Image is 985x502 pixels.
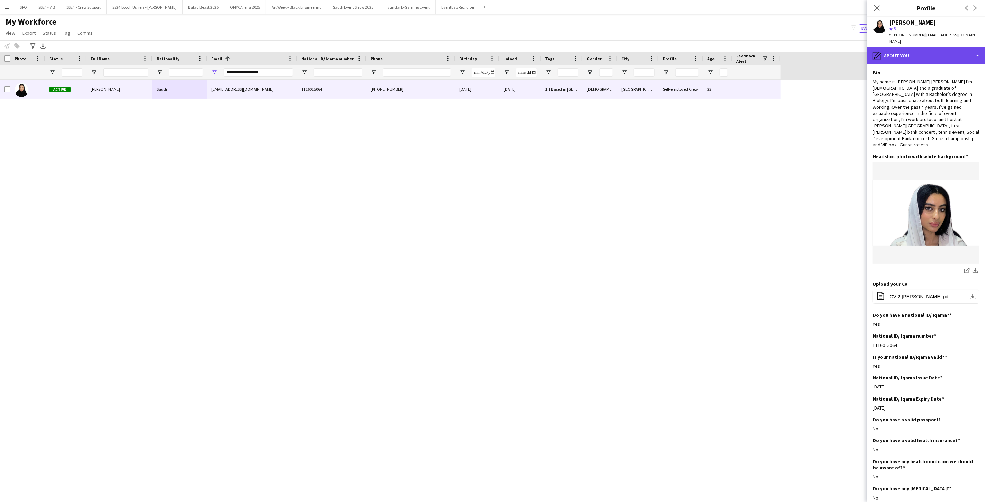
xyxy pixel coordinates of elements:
button: SS24 - Crew Support [61,0,107,14]
a: View [3,28,18,37]
span: View [6,30,15,36]
button: SFQ [14,0,33,14]
button: ONYX Arena 2025 [224,0,266,14]
span: Photo [15,56,26,61]
div: [DATE] [499,80,541,99]
input: Nationality Filter Input [169,68,203,77]
span: Nationality [157,56,179,61]
div: [DATE] [455,80,499,99]
span: Birthday [459,56,477,61]
input: Phone Filter Input [383,68,451,77]
h3: Upload your CV [873,281,907,287]
button: ‎⁨ CV 2 [PERSON_NAME]⁩.pdf [873,290,979,304]
input: Birthday Filter Input [472,68,495,77]
span: Active [49,87,71,92]
div: [DATE] [873,384,979,390]
span: National ID/ Iqama number [301,56,354,61]
div: No [873,474,979,480]
input: Profile Filter Input [675,68,699,77]
div: About you [867,47,985,64]
button: Hyundai E-Gaming Event [379,0,436,14]
input: Tags Filter Input [558,68,578,77]
button: Open Filter Menu [211,69,218,75]
button: Open Filter Menu [49,69,55,75]
span: 1116015064 [301,87,322,92]
app-action-btn: Advanced filters [29,42,37,50]
span: Tags [545,56,554,61]
button: SS24 - VIB [33,0,61,14]
button: Open Filter Menu [545,69,551,75]
span: [PERSON_NAME] [91,87,120,92]
div: No [873,495,979,501]
div: [PERSON_NAME] [889,19,936,26]
button: Balad Beast 2025 [183,0,224,14]
div: [EMAIL_ADDRESS][DOMAIN_NAME] [207,80,297,99]
div: Self-employed Crew [659,80,703,99]
span: Joined [504,56,517,61]
span: t. [PHONE_NUMBER] [889,32,925,37]
div: No [873,425,979,432]
span: My Workforce [6,17,56,27]
input: City Filter Input [634,68,655,77]
input: Full Name Filter Input [103,68,148,77]
input: National ID/ Iqama number Filter Input [314,68,362,77]
input: Gender Filter Input [599,68,613,77]
a: Tag [60,28,73,37]
span: Export [22,30,36,36]
h3: Profile [867,3,985,12]
h3: Do you have any health condition we should be aware of? [873,458,974,471]
span: Comms [77,30,93,36]
span: Gender [587,56,602,61]
input: Joined Filter Input [516,68,537,77]
span: Full Name [91,56,110,61]
div: 1116015064 [873,342,979,348]
span: ‎⁨ CV 2 [PERSON_NAME]⁩.pdf [888,294,950,299]
span: Status [49,56,63,61]
span: Tag [63,30,70,36]
button: EventLab Recruiter [436,0,480,14]
span: Phone [371,56,383,61]
button: Open Filter Menu [504,69,510,75]
h3: Do you have a valid health insurance? [873,437,960,443]
div: Yes [873,363,979,369]
h3: Do you have a valid passport? [873,416,941,423]
span: 5 [894,26,896,31]
span: Age [707,56,715,61]
button: Saudi Event Show 2025 [327,0,379,14]
div: [DATE] [873,405,979,411]
a: Status [40,28,59,37]
button: Open Filter Menu [587,69,593,75]
div: [DEMOGRAPHIC_DATA] [583,80,617,99]
app-action-btn: Export XLSX [39,42,47,50]
img: IMG_7859.jpeg [873,180,979,246]
button: Open Filter Menu [663,69,669,75]
input: Status Filter Input [62,68,82,77]
div: [GEOGRAPHIC_DATA] [617,80,659,99]
span: City [621,56,629,61]
span: Profile [663,56,677,61]
button: Open Filter Menu [707,69,713,75]
img: Atheer Almaghrabi [15,83,28,97]
button: Open Filter Menu [621,69,628,75]
span: Feedback Alert [736,53,762,64]
button: Open Filter Menu [301,69,308,75]
button: Everyone8,179 [859,24,894,33]
h3: Is your national ID/Iqama valid? [873,354,947,360]
button: Open Filter Menu [91,69,97,75]
input: Email Filter Input [224,68,293,77]
div: My name is [PERSON_NAME] [PERSON_NAME].I’m [DEMOGRAPHIC_DATA] and a graduate of [GEOGRAPHIC_DATA]... [873,79,979,148]
span: Email [211,56,222,61]
h3: Headshot photo with white background [873,153,968,160]
span: | [EMAIL_ADDRESS][DOMAIN_NAME] [889,32,977,44]
span: Status [43,30,56,36]
div: [PHONE_NUMBER] [366,80,455,99]
input: Age Filter Input [720,68,728,77]
h3: National ID/ Iqama Issue Date [873,375,942,381]
button: Open Filter Menu [371,69,377,75]
a: Export [19,28,38,37]
h3: National ID/ Iqama Expiry Date [873,396,944,402]
div: 23 [703,80,732,99]
button: SS24 Booth Ushers - [PERSON_NAME] [107,0,183,14]
a: Comms [74,28,96,37]
h3: National ID/ Iqama number [873,333,936,339]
